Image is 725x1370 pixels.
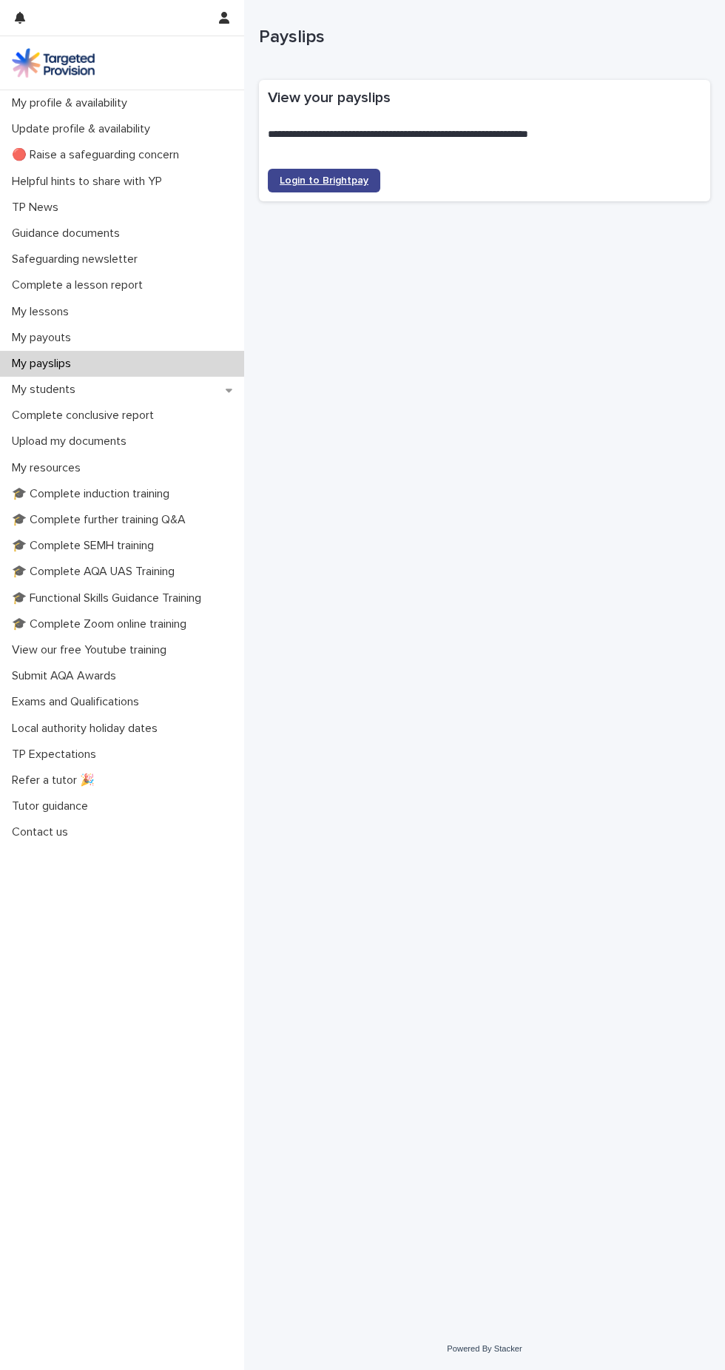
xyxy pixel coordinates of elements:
p: TP Expectations [6,748,108,762]
p: My profile & availability [6,96,139,110]
p: Complete conclusive report [6,409,166,423]
p: Tutor guidance [6,799,100,813]
p: View our free Youtube training [6,643,178,657]
p: My payouts [6,331,83,345]
p: Payslips [259,27,704,48]
p: Complete a lesson report [6,278,155,292]
p: 🎓 Complete induction training [6,487,181,501]
p: My payslips [6,357,83,371]
p: Safeguarding newsletter [6,252,149,266]
a: Powered By Stacker [447,1344,522,1353]
a: Login to Brightpay [268,169,380,192]
p: Contact us [6,825,80,839]
p: Local authority holiday dates [6,722,169,736]
p: Submit AQA Awards [6,669,128,683]
p: My lessons [6,305,81,319]
p: 🎓 Functional Skills Guidance Training [6,591,213,605]
p: 🎓 Complete AQA UAS Training [6,565,186,579]
p: 🎓 Complete further training Q&A [6,513,198,527]
p: My students [6,383,87,397]
p: Guidance documents [6,226,132,241]
p: Exams and Qualifications [6,695,151,709]
p: 🎓 Complete Zoom online training [6,617,198,631]
h2: View your payslips [268,89,701,107]
img: M5nRWzHhSzIhMunXDL62 [12,48,95,78]
p: Update profile & availability [6,122,162,136]
p: Helpful hints to share with YP [6,175,174,189]
p: 🎓 Complete SEMH training [6,539,166,553]
p: Refer a tutor 🎉 [6,773,107,788]
p: Upload my documents [6,434,138,449]
p: My resources [6,461,92,475]
span: Login to Brightpay [280,175,368,186]
p: 🔴 Raise a safeguarding concern [6,148,191,162]
p: TP News [6,201,70,215]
